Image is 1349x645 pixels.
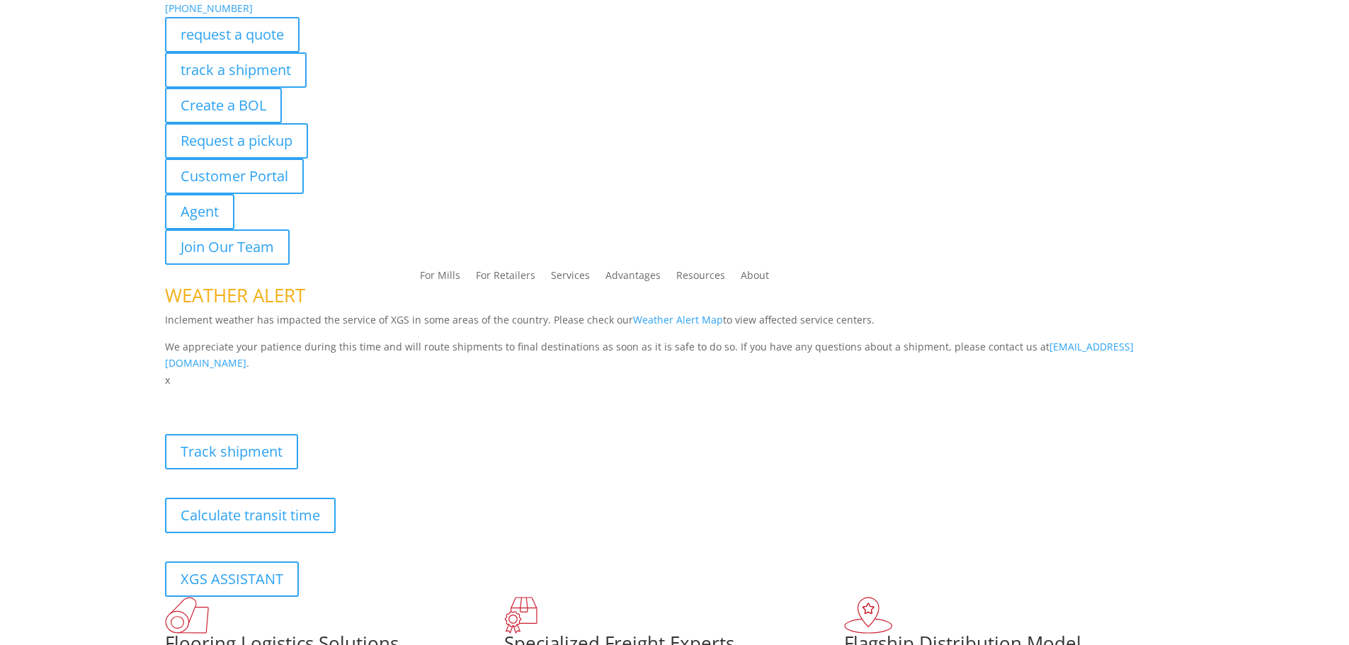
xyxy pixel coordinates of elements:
a: For Mills [420,270,460,286]
span: WEATHER ALERT [165,282,305,308]
a: Services [551,270,590,286]
p: We appreciate your patience during this time and will route shipments to final destinations as so... [165,338,1185,372]
a: About [741,270,769,286]
a: Weather Alert Map [633,313,723,326]
a: Calculate transit time [165,498,336,533]
img: xgs-icon-flagship-distribution-model-red [844,597,893,634]
p: x [165,372,1185,389]
a: XGS ASSISTANT [165,561,299,597]
a: Create a BOL [165,88,282,123]
a: [PHONE_NUMBER] [165,1,253,15]
a: request a quote [165,17,300,52]
img: xgs-icon-total-supply-chain-intelligence-red [165,597,209,634]
a: track a shipment [165,52,307,88]
a: For Retailers [476,270,535,286]
a: Advantages [605,270,661,286]
a: Resources [676,270,725,286]
a: Track shipment [165,434,298,469]
b: Visibility, transparency, and control for your entire supply chain. [165,391,481,404]
a: Customer Portal [165,159,304,194]
p: Inclement weather has impacted the service of XGS in some areas of the country. Please check our ... [165,312,1185,338]
a: Request a pickup [165,123,308,159]
a: Agent [165,194,234,229]
a: Join Our Team [165,229,290,265]
img: xgs-icon-focused-on-flooring-red [504,597,537,634]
